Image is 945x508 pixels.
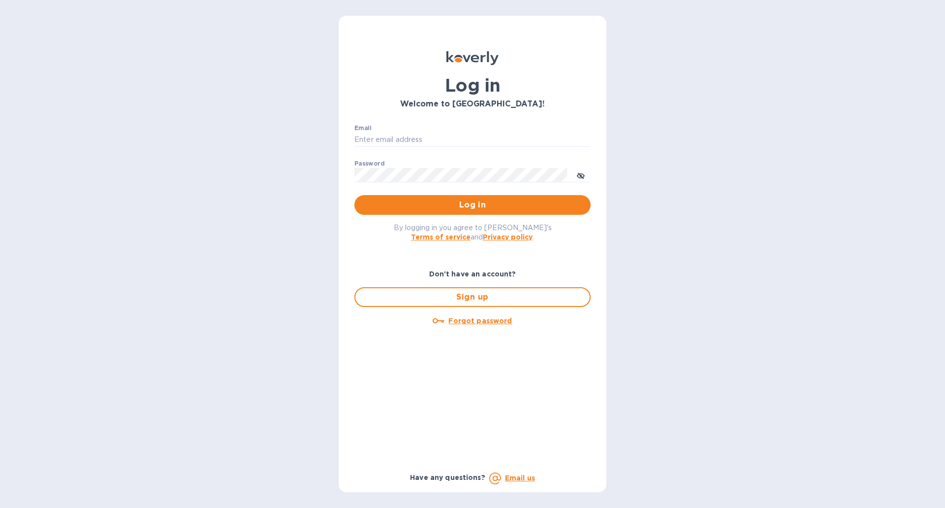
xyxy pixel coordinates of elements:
[354,100,591,109] h3: Welcome to [GEOGRAPHIC_DATA]!
[411,233,471,241] a: Terms of service
[483,233,533,241] a: Privacy policy
[354,195,591,215] button: Log in
[354,75,591,96] h1: Log in
[505,474,535,482] a: Email us
[354,125,372,131] label: Email
[429,270,516,278] b: Don't have an account?
[354,133,591,147] input: Enter email address
[362,199,583,211] span: Log in
[394,224,552,241] span: By logging in you agree to [PERSON_NAME]'s and .
[410,474,485,481] b: Have any questions?
[354,161,384,167] label: Password
[354,287,591,307] button: Sign up
[363,291,582,303] span: Sign up
[446,51,499,65] img: Koverly
[571,165,591,185] button: toggle password visibility
[448,317,512,325] u: Forgot password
